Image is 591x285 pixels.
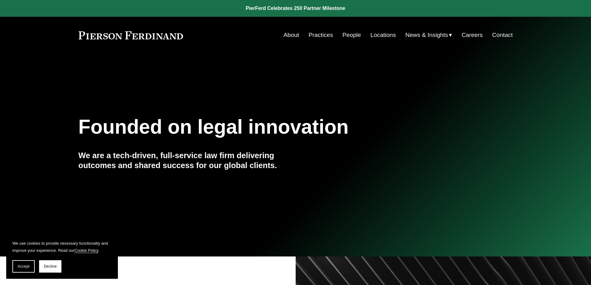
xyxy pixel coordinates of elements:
[462,29,483,41] a: Careers
[284,29,299,41] a: About
[39,260,61,273] button: Decline
[12,240,112,254] p: We use cookies to provide necessary functionality and improve your experience. Read our .
[78,116,441,138] h1: Founded on legal innovation
[405,30,448,41] span: News & Insights
[74,248,98,253] a: Cookie Policy
[44,264,57,269] span: Decline
[308,29,333,41] a: Practices
[6,234,118,279] section: Cookie banner
[18,264,29,269] span: Accept
[343,29,361,41] a: People
[492,29,513,41] a: Contact
[12,260,35,273] button: Accept
[370,29,396,41] a: Locations
[78,150,296,171] h4: We are a tech-driven, full-service law firm delivering outcomes and shared success for our global...
[405,29,452,41] a: folder dropdown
